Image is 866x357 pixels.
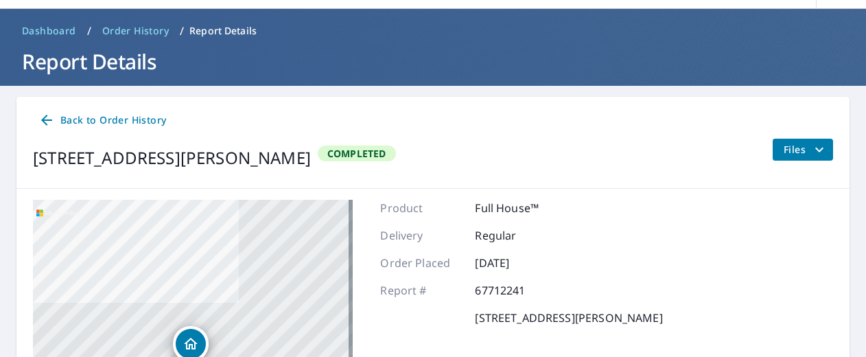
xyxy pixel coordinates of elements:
[16,20,850,42] nav: breadcrumb
[33,108,172,133] a: Back to Order History
[784,141,828,158] span: Files
[380,227,463,244] p: Delivery
[87,23,91,39] li: /
[16,47,850,76] h1: Report Details
[189,24,257,38] p: Report Details
[475,282,557,299] p: 67712241
[772,139,833,161] button: filesDropdownBtn-67712241
[475,310,662,326] p: [STREET_ADDRESS][PERSON_NAME]
[380,200,463,216] p: Product
[33,146,311,170] div: [STREET_ADDRESS][PERSON_NAME]
[22,24,76,38] span: Dashboard
[380,282,463,299] p: Report #
[380,255,463,271] p: Order Placed
[38,112,166,129] span: Back to Order History
[16,20,82,42] a: Dashboard
[180,23,184,39] li: /
[475,200,557,216] p: Full House™
[475,255,557,271] p: [DATE]
[319,147,395,160] span: Completed
[97,20,174,42] a: Order History
[475,227,557,244] p: Regular
[102,24,169,38] span: Order History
